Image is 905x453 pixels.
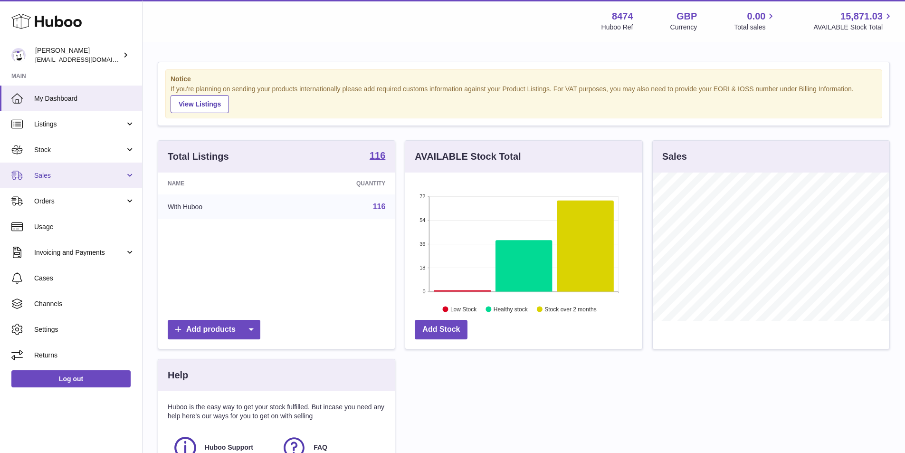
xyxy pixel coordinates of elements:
[450,306,477,312] text: Low Stock
[283,173,395,194] th: Quantity
[158,173,283,194] th: Name
[415,150,521,163] h3: AVAILABLE Stock Total
[676,10,697,23] strong: GBP
[34,197,125,206] span: Orders
[420,193,426,199] text: 72
[34,274,135,283] span: Cases
[813,10,894,32] a: 15,871.03 AVAILABLE Stock Total
[601,23,633,32] div: Huboo Ref
[734,23,776,32] span: Total sales
[494,306,528,312] text: Healthy stock
[370,151,385,162] a: 116
[171,85,877,113] div: If you're planning on sending your products internationally please add required customs informati...
[34,145,125,154] span: Stock
[34,351,135,360] span: Returns
[34,299,135,308] span: Channels
[158,194,283,219] td: With Huboo
[168,369,188,382] h3: Help
[373,202,386,211] a: 116
[168,403,385,421] p: Huboo is the easy way to get your stock fulfilled. But incase you need any help here's our ways f...
[415,320,467,339] a: Add Stock
[420,265,426,270] text: 18
[34,325,135,334] span: Settings
[840,10,883,23] span: 15,871.03
[34,120,125,129] span: Listings
[420,217,426,223] text: 54
[747,10,766,23] span: 0.00
[370,151,385,160] strong: 116
[11,370,131,387] a: Log out
[314,443,327,452] span: FAQ
[11,48,26,62] img: orders@neshealth.com
[813,23,894,32] span: AVAILABLE Stock Total
[34,171,125,180] span: Sales
[420,241,426,247] text: 36
[34,222,135,231] span: Usage
[423,289,426,294] text: 0
[34,94,135,103] span: My Dashboard
[205,443,253,452] span: Huboo Support
[168,150,229,163] h3: Total Listings
[734,10,776,32] a: 0.00 Total sales
[34,248,125,257] span: Invoicing and Payments
[168,320,260,339] a: Add products
[35,56,140,63] span: [EMAIL_ADDRESS][DOMAIN_NAME]
[35,46,121,64] div: [PERSON_NAME]
[662,150,687,163] h3: Sales
[612,10,633,23] strong: 8474
[545,306,597,312] text: Stock over 2 months
[670,23,697,32] div: Currency
[171,95,229,113] a: View Listings
[171,75,877,84] strong: Notice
